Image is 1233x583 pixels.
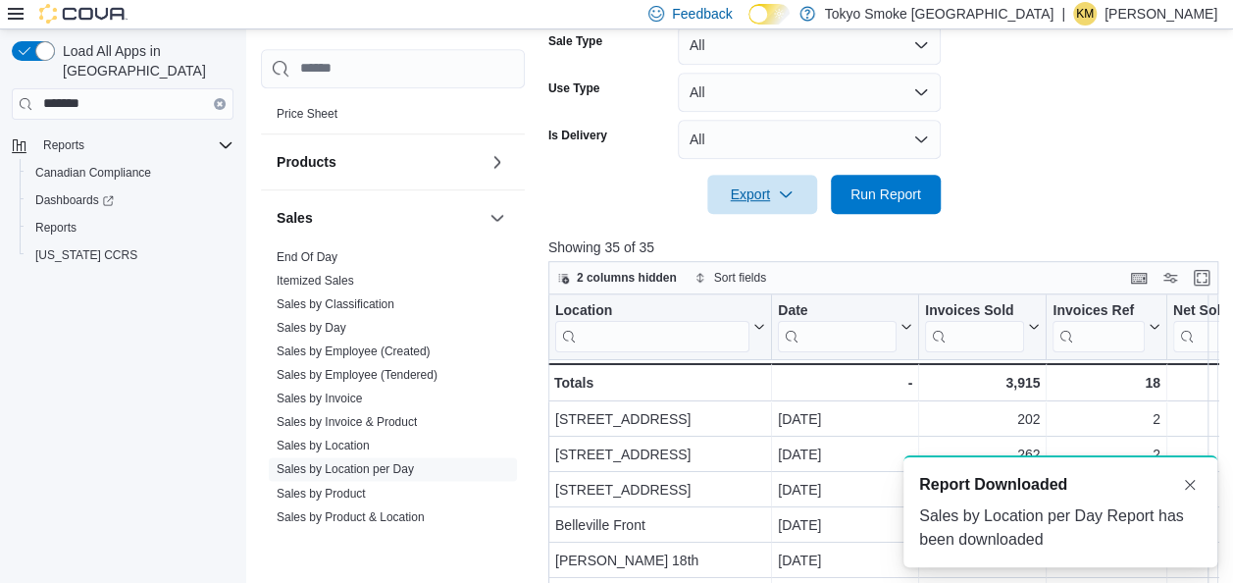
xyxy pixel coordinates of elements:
button: [US_STATE] CCRS [20,241,241,269]
span: Washington CCRS [27,243,233,267]
div: [STREET_ADDRESS] [555,443,765,466]
a: Dashboards [27,188,122,212]
p: Tokyo Smoke [GEOGRAPHIC_DATA] [825,2,1054,26]
span: Sales by Product [277,485,366,501]
button: Date [778,301,912,351]
button: Location [555,301,765,351]
div: [DATE] [778,513,912,537]
a: Sales by Product [277,486,366,500]
div: Invoices Sold [925,301,1024,351]
button: Invoices Sold [925,301,1040,351]
span: 2 columns hidden [577,270,677,286]
button: Run Report [831,175,941,214]
h3: Sales [277,208,313,228]
button: Reports [4,132,241,159]
a: Sales by Location [277,439,370,452]
div: 3,915 [925,371,1040,395]
div: Date [778,301,897,351]
div: [STREET_ADDRESS] [555,478,765,502]
span: Sales by Location per Day [277,461,414,477]
label: Is Delivery [548,128,607,143]
span: Report Downloaded [919,473,1067,497]
p: | [1061,2,1065,26]
span: Reports [35,220,77,236]
div: Date [778,301,897,320]
span: Run Report [850,185,921,204]
div: Sales [261,245,525,583]
div: Invoices Ref [1053,301,1144,320]
a: End Of Day [277,250,337,264]
span: Dashboards [27,188,233,212]
div: Location [555,301,749,320]
a: Sales by Invoice [277,392,362,405]
button: Invoices Ref [1053,301,1159,351]
div: Location [555,301,749,351]
button: Reports [35,133,92,157]
a: Itemized Sales [277,274,354,288]
div: [DATE] [778,549,912,572]
button: Enter fullscreen [1190,266,1213,290]
div: [STREET_ADDRESS] [555,407,765,431]
div: Belleville Front [555,513,765,537]
button: Canadian Compliance [20,159,241,186]
a: [US_STATE] CCRS [27,243,145,267]
label: Sale Type [548,33,602,49]
button: All [678,120,941,159]
label: Use Type [548,80,599,96]
span: Sales by Classification [277,296,394,312]
button: Products [486,150,509,174]
button: Sales [277,208,482,228]
a: Price Sheet [277,107,337,121]
div: Sales by Location per Day Report has been downloaded [919,504,1202,552]
a: Dashboards [20,186,241,214]
div: 18 [1053,371,1159,395]
div: Invoices Sold [925,301,1024,320]
div: [PERSON_NAME] 18th [555,549,765,572]
button: Display options [1158,266,1182,290]
div: [DATE] [778,478,912,502]
p: Showing 35 of 35 [548,238,1225,257]
a: Canadian Compliance [27,161,159,185]
div: - [778,371,912,395]
h3: Products [277,152,336,172]
span: Sales by Employee (Tendered) [277,367,437,383]
span: Dashboards [35,192,114,208]
span: Reports [43,137,84,153]
span: Export [719,175,805,214]
span: Sales by Employee (Created) [277,344,431,359]
button: Reports [20,214,241,241]
span: Canadian Compliance [35,165,151,181]
div: Invoices Ref [1053,301,1144,351]
a: Sales by Employee (Tendered) [277,368,437,382]
button: Dismiss toast [1178,473,1202,497]
span: [US_STATE] CCRS [35,247,137,263]
span: Reports [35,133,233,157]
div: Krista Maitland [1073,2,1097,26]
div: Totals [554,371,765,395]
span: Load All Apps in [GEOGRAPHIC_DATA] [55,41,233,80]
button: All [678,26,941,65]
button: Products [277,152,482,172]
div: 202 [925,407,1040,431]
button: Clear input [214,98,226,110]
span: Canadian Compliance [27,161,233,185]
a: Sales by Location per Day [277,462,414,476]
span: Reports [27,216,233,239]
div: 2 [1053,407,1159,431]
button: Keyboard shortcuts [1127,266,1151,290]
span: Itemized Sales [277,273,354,289]
span: Sales by Location [277,438,370,453]
span: Price Sheet [277,106,337,122]
div: Notification [919,473,1202,497]
span: Sort fields [714,270,766,286]
span: Sales by Invoice [277,391,362,406]
span: Sales by Product & Location [277,508,425,524]
nav: Complex example [12,124,233,320]
div: [DATE] [778,407,912,431]
span: Sales by Invoice & Product [277,414,417,430]
button: Sort fields [687,266,774,290]
div: Pricing [261,102,525,133]
span: Dark Mode [748,25,749,26]
p: [PERSON_NAME] [1105,2,1217,26]
a: Sales by Day [277,321,346,335]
